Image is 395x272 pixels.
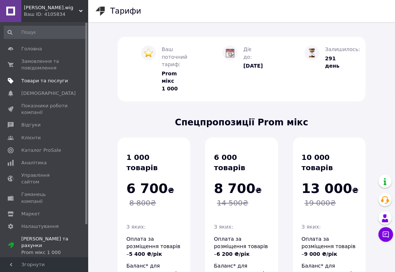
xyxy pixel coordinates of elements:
[325,46,360,52] span: Залишилось:
[21,147,61,154] span: Каталог ProSale
[162,71,178,92] span: Prom мікс 1 000
[304,251,337,257] span: 9 000 ₴/рік
[214,224,233,230] span: З яких:
[214,181,255,196] span: 8 700
[126,186,174,195] span: ₴
[21,46,42,52] span: Головна
[126,236,180,257] span: Оплата за розміщення товарів –
[126,181,168,196] span: 6 700
[21,211,40,217] span: Маркет
[21,223,59,230] span: Налаштування
[214,236,268,257] span: Оплата за розміщення товарів –
[214,186,262,195] span: ₴
[21,160,47,166] span: Аналітика
[144,49,153,57] img: :star:
[243,63,263,69] span: [DATE]
[325,56,340,69] span: 291 день
[162,46,187,67] span: Ваш поточний тариф:
[21,58,68,71] span: Замовлення та повідомлення
[21,172,68,185] span: Управління сайтом
[378,227,393,242] button: Чат з покупцем
[24,11,88,18] div: Ваш ID: 4105834
[302,153,333,172] span: 10 000 товарів
[302,236,356,257] span: Оплата за розміщення товарів –
[302,224,321,230] span: З яких:
[4,26,87,39] input: Пошук
[21,249,88,256] div: Prom мікс 1 000
[110,7,141,15] h1: Тарифи
[217,198,248,207] span: 14 500 ₴
[126,224,146,230] span: З яких:
[129,198,156,207] span: 8 800 ₴
[118,116,366,129] span: Спецпропозиції Prom мікс
[21,236,88,256] span: [PERSON_NAME] та рахунки
[305,198,336,207] span: 19 000 ₴
[21,122,40,128] span: Відгуки
[21,78,68,84] span: Товари та послуги
[243,46,252,60] span: Діє до:
[24,4,79,11] span: Niki.wig
[226,49,234,57] img: :calendar:
[302,186,359,195] span: ₴
[126,153,158,172] span: 1 000 товарів
[302,181,352,196] span: 13 000
[308,49,316,57] img: :hourglass_flowing_sand:
[214,153,245,172] span: 6 000 товарів
[21,191,68,204] span: Гаманець компанії
[21,135,41,141] span: Клієнти
[129,251,162,257] span: 5 400 ₴/рік
[21,103,68,116] span: Показники роботи компанії
[21,90,76,97] span: [DEMOGRAPHIC_DATA]
[216,251,249,257] span: 6 200 ₴/рік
